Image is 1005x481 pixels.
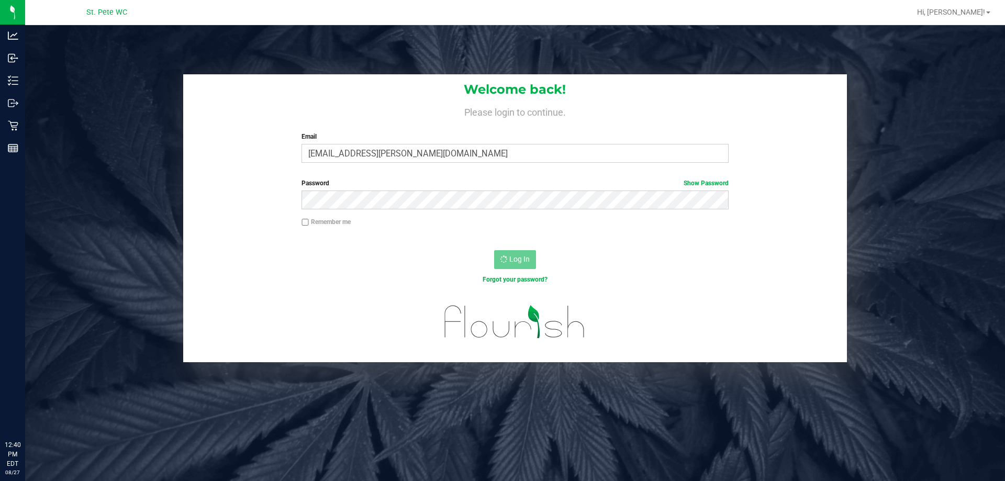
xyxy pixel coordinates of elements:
[183,105,847,117] h4: Please login to continue.
[917,8,985,16] span: Hi, [PERSON_NAME]!
[684,180,729,187] a: Show Password
[483,276,548,283] a: Forgot your password?
[8,53,18,63] inline-svg: Inbound
[301,217,351,227] label: Remember me
[301,219,309,226] input: Remember me
[301,132,728,141] label: Email
[5,440,20,468] p: 12:40 PM EDT
[86,8,127,17] span: St. Pete WC
[509,255,530,263] span: Log In
[8,30,18,41] inline-svg: Analytics
[301,180,329,187] span: Password
[494,250,536,269] button: Log In
[8,120,18,131] inline-svg: Retail
[8,75,18,86] inline-svg: Inventory
[183,83,847,96] h1: Welcome back!
[5,468,20,476] p: 08/27
[432,295,598,349] img: flourish_logo.svg
[8,143,18,153] inline-svg: Reports
[8,98,18,108] inline-svg: Outbound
